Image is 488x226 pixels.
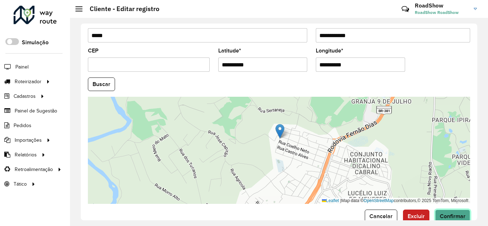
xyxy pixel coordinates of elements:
span: Pedidos [14,122,31,129]
a: Leaflet [322,198,339,203]
span: Roteirizador [15,78,41,85]
div: Map data © contributors,© 2025 TomTom, Microsoft [320,198,470,204]
span: | [340,198,341,203]
span: RoadShow RoadShow [415,9,468,16]
span: Confirmar [440,213,465,219]
span: Cadastros [14,92,36,100]
label: Longitude [316,46,343,55]
button: Excluir [403,210,429,223]
span: Painel [15,63,29,71]
span: Importações [15,136,42,144]
span: Cancelar [369,213,393,219]
h3: RoadShow [415,2,468,9]
a: OpenStreetMap [364,198,394,203]
button: Cancelar [365,210,397,223]
a: Contato Rápido [398,1,413,17]
span: Relatórios [15,151,37,159]
span: Retroalimentação [15,166,53,173]
label: Latitude [218,46,241,55]
img: Marker [275,124,284,139]
label: CEP [88,46,99,55]
span: Excluir [408,213,425,219]
span: Painel de Sugestão [15,107,57,115]
label: Simulação [22,38,49,47]
span: Tático [14,180,27,188]
button: Confirmar [435,210,470,223]
h2: Cliente - Editar registro [83,5,159,13]
button: Buscar [88,77,115,91]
